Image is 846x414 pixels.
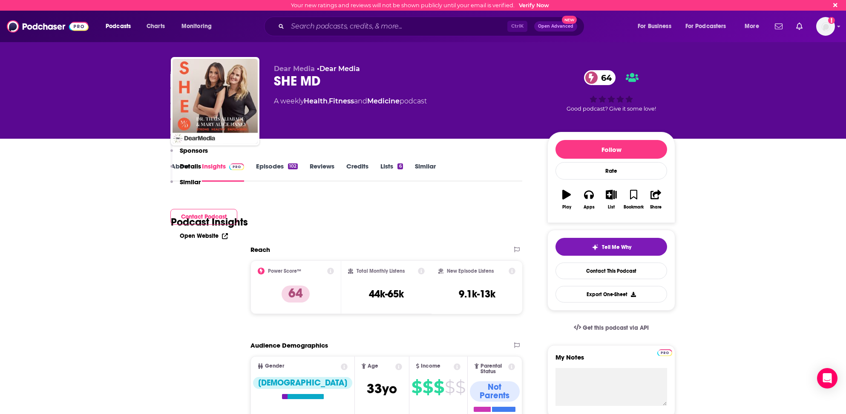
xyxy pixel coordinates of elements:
span: , [328,97,329,105]
p: 64 [282,286,310,303]
h3: 44k-65k [369,288,404,300]
button: Follow [555,140,667,159]
span: New [562,16,577,24]
span: $ [434,380,444,394]
a: Similar [415,162,436,182]
a: Fitness [329,97,354,105]
button: open menu [680,20,739,33]
span: $ [411,380,422,394]
button: Export One-Sheet [555,286,667,303]
span: Dear Media [274,65,315,73]
button: Bookmark [622,184,645,215]
span: More [745,20,759,32]
span: and [354,97,367,105]
input: Search podcasts, credits, & more... [288,20,507,33]
span: Tell Me Why [602,244,631,251]
span: Logged in as BretAita [816,17,835,36]
button: Show profile menu [816,17,835,36]
div: 64Good podcast? Give it some love! [547,65,675,117]
span: Charts [147,20,165,32]
a: Get this podcast via API [567,317,656,338]
button: List [600,184,622,215]
span: $ [455,380,465,394]
span: For Business [638,20,671,32]
h2: Audience Demographics [250,341,328,349]
div: 102 [288,163,298,169]
button: Share [645,184,667,215]
h2: Total Monthly Listens [357,268,405,274]
a: Show notifications dropdown [771,19,786,34]
a: Medicine [367,97,400,105]
a: Pro website [657,348,672,356]
div: Bookmark [624,205,644,210]
a: Credits [346,162,368,182]
div: Not Parents [470,381,520,402]
div: Your new ratings and reviews will not be shown publicly until your email is verified. [291,2,549,9]
div: Share [650,205,662,210]
button: Similar [170,178,201,194]
span: Podcasts [106,20,131,32]
span: Monitoring [181,20,212,32]
a: Lists6 [380,162,403,182]
div: 6 [397,163,403,169]
label: My Notes [555,353,667,368]
span: For Podcasters [685,20,726,32]
a: Reviews [310,162,334,182]
h3: 9.1k-13k [459,288,495,300]
span: $ [423,380,433,394]
button: open menu [739,20,770,33]
h2: Reach [250,246,270,254]
span: Parental Status [481,363,507,374]
button: open menu [100,20,142,33]
p: Similar [180,178,201,186]
a: Show notifications dropdown [793,19,806,34]
div: Search podcasts, credits, & more... [272,17,593,36]
button: Apps [578,184,600,215]
span: 64 [593,70,616,85]
span: $ [445,380,455,394]
span: Gender [265,363,284,369]
a: Episodes102 [256,162,298,182]
a: Contact This Podcast [555,263,667,279]
button: Contact Podcast [170,209,237,225]
svg: Email not verified [828,17,835,24]
img: Podchaser Pro [657,349,672,356]
button: Open AdvancedNew [534,21,577,31]
span: Get this podcast via API [583,324,649,331]
span: • [317,65,360,73]
div: A weekly podcast [274,96,427,106]
button: Play [555,184,578,215]
h2: Power Score™ [268,268,301,274]
span: Ctrl K [507,21,527,32]
div: Open Intercom Messenger [817,368,837,388]
div: List [608,205,615,210]
div: Play [562,205,571,210]
a: Dear Media [319,65,360,73]
span: Open Advanced [538,24,573,29]
a: 64 [584,70,616,85]
div: Rate [555,162,667,180]
span: 33 yo [367,380,397,397]
button: open menu [632,20,682,33]
div: Apps [584,205,595,210]
p: Details [180,162,201,170]
button: tell me why sparkleTell Me Why [555,238,667,256]
a: Health [304,97,328,105]
img: User Profile [816,17,835,36]
img: SHE MD [173,59,258,144]
a: Open Website [180,232,228,240]
a: Verify Now [519,2,549,9]
a: Charts [141,20,170,33]
button: Details [170,162,201,178]
h2: New Episode Listens [447,268,494,274]
div: [DEMOGRAPHIC_DATA] [253,377,352,389]
button: open menu [176,20,223,33]
span: Age [368,363,378,369]
span: Good podcast? Give it some love! [567,106,656,112]
span: Income [421,363,440,369]
img: Podchaser - Follow, Share and Rate Podcasts [7,18,89,34]
img: tell me why sparkle [592,244,599,251]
